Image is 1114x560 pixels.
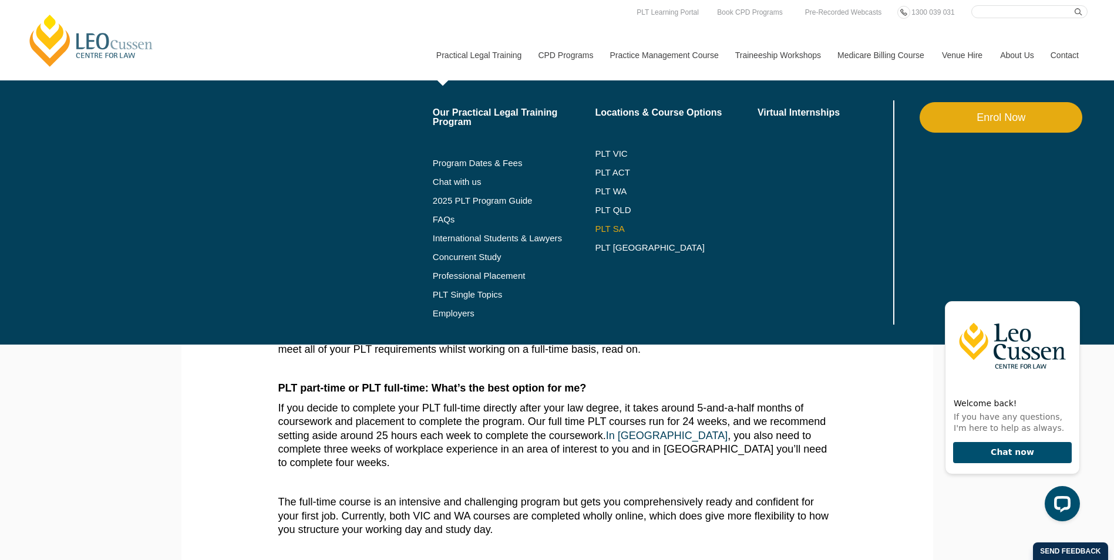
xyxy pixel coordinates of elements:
a: PLT Learning Portal [634,6,702,19]
strong: PLT part-time or PLT full-time: What’s the best option for me? [278,382,587,394]
a: Concurrent Study [433,252,595,262]
a: Venue Hire [933,30,991,80]
a: Book CPD Programs [714,6,785,19]
a: PLT SA [595,224,758,234]
a: Contact [1042,30,1088,80]
a: Our Practical Legal Training Program [433,108,595,127]
a: In [GEOGRAPHIC_DATA] [606,430,728,441]
a: About Us [991,30,1042,80]
a: PLT VIC [595,149,758,158]
a: Virtual Internships [758,108,891,117]
a: CPD Programs [529,30,601,80]
a: PLT WA [595,187,728,196]
p: If you decide to complete your PLT full-time directly after your law degree, it takes around 5-an... [278,402,836,470]
span: 1300 039 031 [911,8,954,16]
iframe: LiveChat chat widget [935,280,1085,531]
a: PLT ACT [595,168,758,177]
a: Practical Legal Training [428,30,530,80]
a: Medicare Billing Course [829,30,933,80]
p: The full-time course is an intensive and challenging program but gets you comprehensively ready a... [278,495,836,537]
a: [PERSON_NAME] Centre for Law [26,13,156,68]
a: PLT Single Topics [433,290,595,299]
a: Locations & Course Options [595,108,758,117]
a: Employers [433,309,595,318]
a: Chat with us [433,177,595,187]
a: Professional Placement [433,271,595,281]
a: Enrol Now [920,102,1082,133]
a: FAQs [433,215,595,224]
a: PLT QLD [595,205,758,215]
a: Traineeship Workshops [726,30,829,80]
a: 2025 PLT Program Guide [433,196,566,205]
a: Program Dates & Fees [433,158,595,168]
a: PLT [GEOGRAPHIC_DATA] [595,243,758,252]
a: International Students & Lawyers [433,234,595,243]
a: Practice Management Course [601,30,726,80]
a: Pre-Recorded Webcasts [802,6,885,19]
a: 1300 039 031 [908,6,957,19]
